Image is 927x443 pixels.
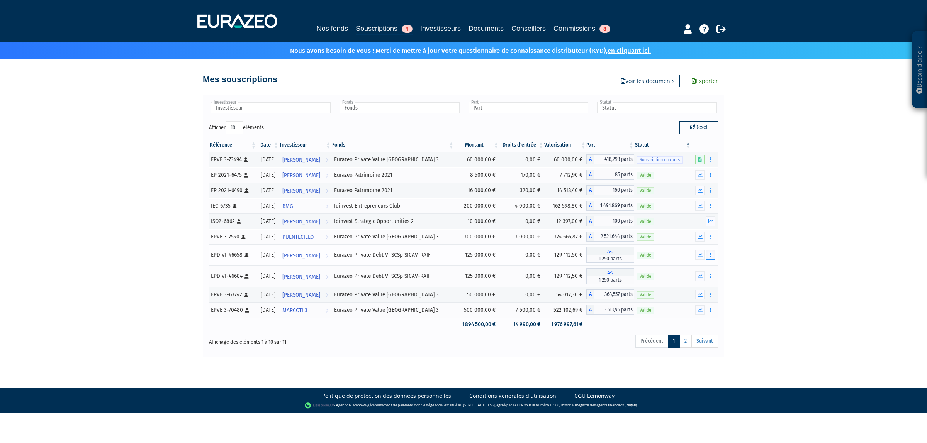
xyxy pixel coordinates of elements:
td: 60 000,00 € [544,152,586,167]
a: Politique de protection des données personnelles [322,392,451,400]
td: 162 598,80 € [544,198,586,213]
span: Valide [637,273,654,280]
span: A [586,216,594,226]
div: EP 2021-6475 [211,171,254,179]
div: [DATE] [260,186,277,194]
div: Eurazeo Private Value [GEOGRAPHIC_DATA] 3 [334,233,452,241]
div: Eurazeo Patrimoine 2021 [334,171,452,179]
a: Conseillers [511,23,546,34]
a: PUENTECILLO [279,229,331,244]
span: 2 521,644 parts [594,232,634,242]
td: 60 000,00 € [455,152,499,167]
img: 1732889491-logotype_eurazeo_blanc_rvb.png [197,14,277,28]
i: Voir l'investisseur [326,288,328,302]
span: A [586,185,594,195]
div: A - Eurazeo Private Value Europe 3 [586,289,634,299]
select: Afficheréléments [226,121,243,134]
span: A [586,170,594,180]
p: Besoin d'aide ? [915,35,924,105]
span: 1 250 parts [586,276,634,284]
td: 200 000,00 € [455,198,499,213]
span: Souscription en cours [637,156,683,164]
div: Eurazeo Patrimoine 2021 [334,186,452,194]
i: Voir l'investisseur [326,153,328,167]
td: 0,00 € [499,265,544,287]
a: Nos fonds [317,23,348,34]
div: A - Eurazeo Private Value Europe 3 [586,232,634,242]
td: 16 000,00 € [455,183,499,198]
th: Valorisation: activer pour trier la colonne par ordre croissant [544,139,586,152]
span: Valide [637,218,654,225]
th: Date: activer pour trier la colonne par ordre croissant [257,139,279,152]
a: 2 [679,335,692,348]
span: [PERSON_NAME] [282,249,320,263]
a: BMG [279,198,331,213]
i: [Français] Personne physique [244,157,248,162]
th: Statut : activer pour trier la colonne par ordre d&eacute;croissant [634,139,691,152]
i: Voir l'investisseur [326,230,328,244]
span: A [586,289,594,299]
div: Eurazeo Private Debt VI SCSp SICAV-RAIF [334,272,452,280]
a: [PERSON_NAME] [279,167,331,183]
div: Eurazeo Private Value [GEOGRAPHIC_DATA] 3 [334,306,452,314]
div: [DATE] [260,272,277,280]
div: IEC-6735 [211,202,254,210]
a: Conditions générales d'utilisation [469,392,556,400]
i: Voir l'investisseur [326,215,328,229]
span: [PERSON_NAME] [282,184,320,198]
div: EPVE 3-63742 [211,291,254,299]
a: [PERSON_NAME] [279,287,331,302]
span: [PERSON_NAME] [282,270,320,284]
div: A-2 - Eurazeo Private Debt VI SCSp SICAV-RAIF [586,268,634,284]
i: [Français] Personne physique [244,274,249,279]
div: EP 2021-6490 [211,186,254,194]
span: Valide [637,203,654,210]
span: 363,557 parts [594,289,634,299]
td: 300 000,00 € [455,229,499,244]
a: MARCOTI 3 [279,302,331,318]
td: 129 112,50 € [544,265,586,287]
td: 50 000,00 € [455,287,499,302]
td: 500 000,00 € [455,302,499,318]
span: 8 [599,25,610,33]
a: Souscriptions1 [356,23,413,35]
div: EPD VI-46658 [211,251,254,259]
a: [PERSON_NAME] [279,247,331,263]
span: A-2 [586,247,634,255]
div: EPD VI-46684 [211,272,254,280]
span: 3 513,95 parts [594,305,634,315]
td: 170,00 € [499,167,544,183]
div: A - Eurazeo Private Value Europe 3 [586,154,634,164]
span: [PERSON_NAME] [282,288,320,302]
th: Fonds: activer pour trier la colonne par ordre croissant [331,139,454,152]
td: 54 017,30 € [544,287,586,302]
div: Eurazeo Private Debt VI SCSp SICAV-RAIF [334,251,452,259]
button: Reset [679,121,718,134]
th: Droits d'entrée: activer pour trier la colonne par ordre croissant [499,139,544,152]
a: Exporter [686,75,724,87]
i: [Français] Personne physique [233,204,237,208]
span: Valide [637,172,654,179]
td: 12 397,00 € [544,213,586,229]
i: [Français] Personne physique [244,293,248,297]
div: [DATE] [260,156,277,164]
span: 85 parts [594,170,634,180]
span: [PERSON_NAME] [282,168,320,183]
div: [DATE] [260,291,277,299]
a: Voir les documents [616,75,680,87]
div: Eurazeo Private Value [GEOGRAPHIC_DATA] 3 [334,291,452,299]
span: PUENTECILLO [282,230,314,244]
td: 0,00 € [499,244,544,265]
td: 129 112,50 € [544,244,586,265]
i: Voir l'investisseur [326,184,328,198]
div: EPVE 3-7590 [211,233,254,241]
td: 0,00 € [499,213,544,229]
td: 7 712,90 € [544,167,586,183]
span: Valide [637,307,654,314]
a: Investisseurs [420,23,461,34]
th: Montant: activer pour trier la colonne par ordre croissant [455,139,499,152]
i: Voir l'investisseur [326,249,328,263]
span: Valide [637,252,654,259]
a: Lemonway [351,402,368,407]
td: 522 102,69 € [544,302,586,318]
